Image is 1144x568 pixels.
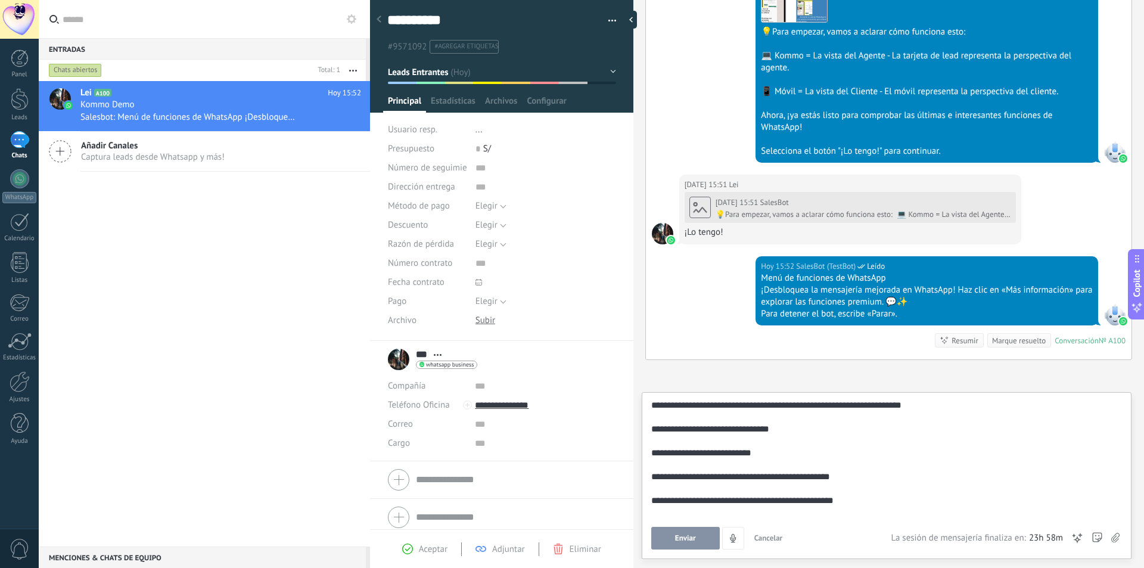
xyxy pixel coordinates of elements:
[388,240,454,249] span: Razón de pérdida
[81,140,225,151] span: Añadir Canales
[426,362,474,368] span: whatsapp business
[388,273,467,292] div: Fecha contrato
[388,143,434,154] span: Presupuesto
[39,547,366,568] div: Menciones & Chats de equipo
[761,86,1093,98] div: 📱 Móvil = La vista del Cliente - El móvil representa la perspectiva del cliente.
[2,114,37,122] div: Leads
[388,259,452,268] span: Número contrato
[796,260,856,272] span: SalesBot (TestBot)
[667,236,675,244] img: waba.svg
[1099,336,1126,346] div: № A100
[761,50,1093,74] div: 💻 Kommo = La vista del Agente - La tarjeta de lead representa la perspectiva del agente.
[761,308,1093,320] div: Para detener el bot, escribe «Parar».
[527,95,566,113] span: Configurar
[2,354,37,362] div: Estadísticas
[492,544,525,555] span: Adjuntar
[2,277,37,284] div: Listas
[388,95,421,113] span: Principal
[475,292,506,311] button: Elegir
[2,71,37,79] div: Panel
[2,152,37,160] div: Chats
[313,64,340,76] div: Total: 1
[891,532,1063,544] div: La sesión de mensajería finaliza en
[475,216,506,235] button: Elegir
[388,311,467,330] div: Archivo
[652,223,673,244] span: Lei
[625,11,637,29] div: Ocultar
[867,260,885,272] span: Leído
[49,63,102,77] div: Chats abiertos
[388,399,450,411] span: Teléfono Oficina
[80,111,296,123] span: Salesbot: Menú de funciones de WhatsApp ¡Desbloquea la mensajería mejorada en WhatsApp! Haz clic ...
[675,534,696,542] span: Enviar
[475,296,498,307] span: Elegir
[388,434,466,453] div: Cargo
[388,221,428,229] span: Descuento
[761,260,796,272] div: Hoy 15:52
[328,87,361,99] span: Hoy 15:52
[475,197,506,216] button: Elegir
[761,110,1093,134] div: Ahora, ¡ya estás listo para comprobar las últimas e interesantes funciones de WhatsApp!
[475,235,506,254] button: Elegir
[483,143,491,154] span: S/
[475,219,498,231] span: Elegir
[388,415,413,434] button: Correo
[81,151,225,163] span: Captura leads desde Whatsapp y más!
[388,297,406,306] span: Pago
[2,192,36,203] div: WhatsApp
[992,335,1046,346] div: Marque resuelto
[388,178,467,197] div: Dirección entrega
[685,179,729,191] div: [DATE] 15:51
[750,527,788,550] button: Cancelar
[2,315,37,323] div: Correo
[388,235,467,254] div: Razón de pérdida
[716,210,1012,219] div: 💡Para empezar, vamos a aclarar cómo funciona esto: 💻 Kommo = La vista del Agente - La tarjeta de ...
[388,124,437,135] span: Usuario resp.
[80,87,92,99] span: Lei
[388,254,467,273] div: Número contrato
[388,278,444,287] span: Fecha contrato
[388,139,467,159] div: Presupuesto
[891,532,1025,544] span: La sesión de mensajería finaliza en:
[388,159,467,178] div: Número de seguimiento
[1055,336,1099,346] div: Conversación
[761,272,1093,284] div: Menú de funciones de WhatsApp
[2,437,37,445] div: Ayuda
[685,226,1016,238] div: ¡Lo tengo!
[761,284,1093,308] div: ¡Desbloquea la mensajería mejorada en WhatsApp! Haz clic en «Más información» para explorar las f...
[388,182,455,191] span: Dirección entrega
[2,396,37,404] div: Ajustes
[729,179,739,191] span: Lei
[388,41,427,52] span: #9571092
[388,120,467,139] div: Usuario resp.
[754,533,783,543] span: Cancelar
[485,95,517,113] span: Archivos
[716,198,760,207] div: [DATE] 15:51
[419,544,447,555] span: Aceptar
[388,377,466,396] div: Compañía
[64,101,73,110] img: icon
[340,60,366,81] button: Más
[434,42,498,51] span: #agregar etiquetas
[761,145,1093,157] div: Selecciona el botón "¡Lo tengo!" para continuar.
[760,197,789,207] span: SalesBot
[475,238,498,250] span: Elegir
[388,216,467,235] div: Descuento
[475,124,483,135] span: ...
[388,292,467,311] div: Pago
[388,197,467,216] div: Método de pago
[388,439,410,448] span: Cargo
[388,201,450,210] span: Método de pago
[1104,141,1126,163] span: SalesBot
[431,95,475,113] span: Estadísticas
[761,26,1093,38] div: 💡Para empezar, vamos a aclarar cómo funciona esto:
[80,99,135,111] span: Kommo Demo
[475,200,498,212] span: Elegir
[2,235,37,243] div: Calendario
[388,396,450,415] button: Teléfono Oficina
[952,335,978,346] div: Resumir
[1104,304,1126,325] span: SalesBot
[388,316,416,325] span: Archivo
[1119,317,1127,325] img: waba.svg
[388,418,413,430] span: Correo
